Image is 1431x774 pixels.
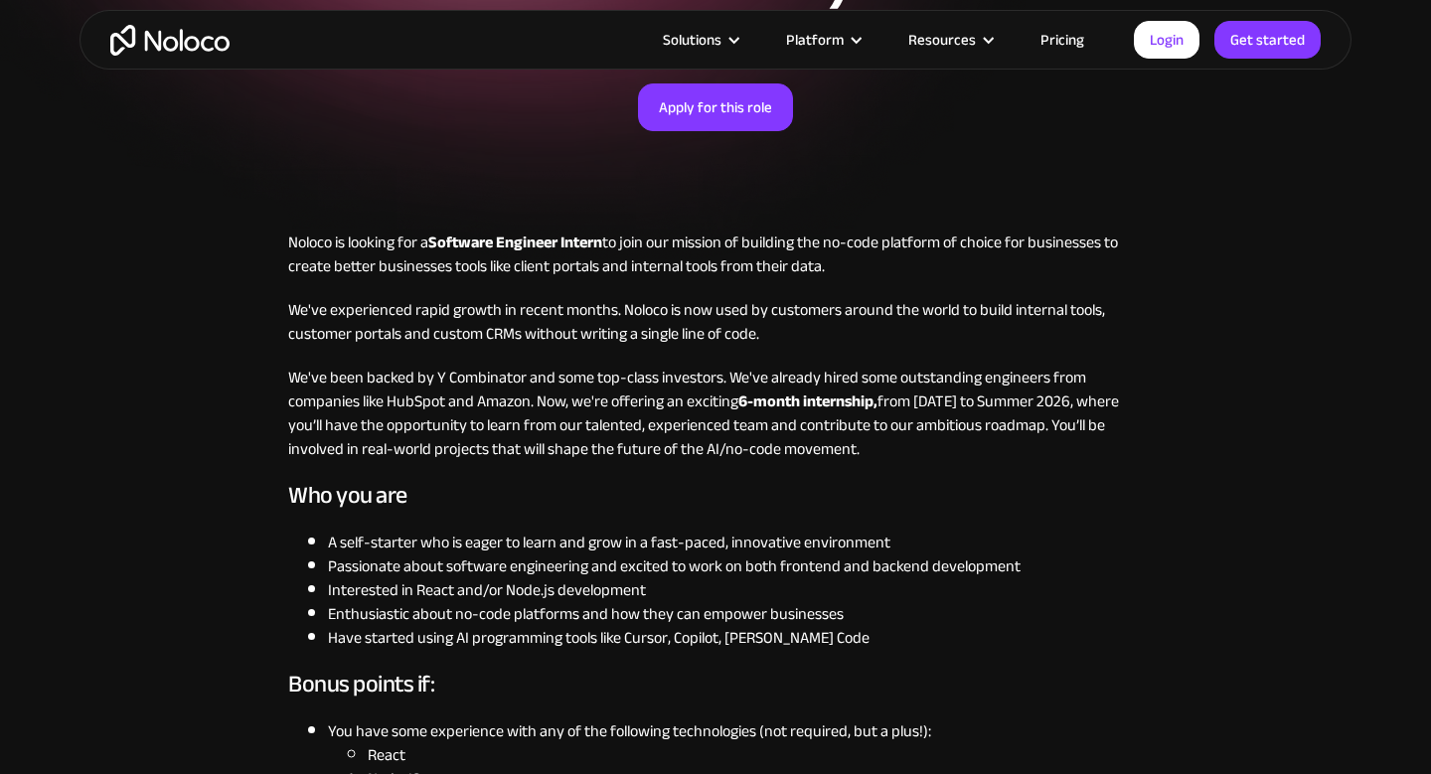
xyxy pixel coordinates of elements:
[663,27,721,53] div: Solutions
[110,25,230,56] a: home
[1134,21,1199,59] a: Login
[738,387,877,416] strong: 6-month internship,
[428,228,602,257] strong: Software Engineer Intern
[638,83,793,131] a: Apply for this role
[638,27,761,53] div: Solutions
[288,366,1143,461] p: We've been backed by Y Combinator and some top-class investors. We've already hired some outstand...
[786,27,844,53] div: Platform
[288,298,1143,346] p: We've experienced rapid growth in recent months. Noloco is now used by customers around the world...
[1214,21,1321,59] a: Get started
[1016,27,1109,53] a: Pricing
[883,27,1016,53] div: Resources
[328,554,1143,578] li: Passionate about software engineering and excited to work on both frontend and backend development
[288,231,1143,278] p: Noloco is looking for a to join our mission of building the no-code platform of choice for busine...
[908,27,976,53] div: Resources
[761,27,883,53] div: Platform
[328,531,1143,554] li: A self-starter who is eager to learn and grow in a fast-paced, innovative environment
[328,626,1143,650] li: Have started using AI programming tools like Cursor, Copilot, [PERSON_NAME] Code
[288,481,1143,511] h3: Who you are
[328,578,1143,602] li: Interested in React and/or Node.js development
[288,670,1143,699] h3: Bonus points if:
[328,602,1143,626] li: Enthusiastic about no-code platforms and how they can empower businesses
[368,743,1143,767] li: React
